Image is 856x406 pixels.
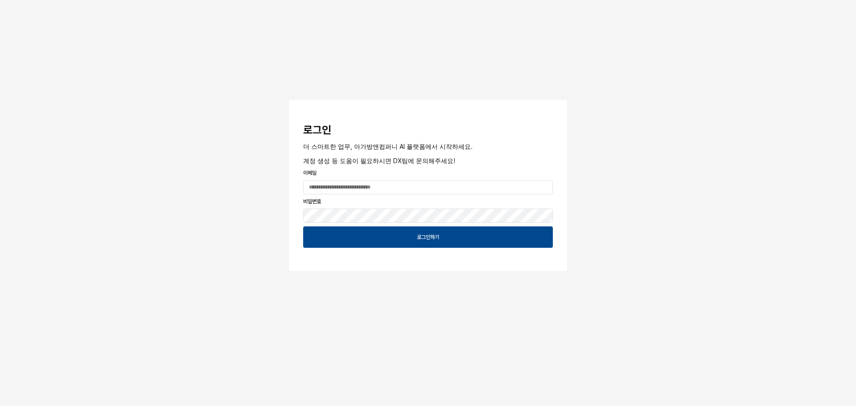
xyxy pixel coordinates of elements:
p: 로그인하기 [417,234,439,241]
p: 계정 생성 등 도움이 필요하시면 DX팀에 문의해주세요! [303,156,553,165]
p: 비밀번호 [303,197,553,205]
button: 로그인하기 [303,226,553,248]
p: 이메일 [303,169,553,177]
p: 더 스마트한 업무, 아가방앤컴퍼니 AI 플랫폼에서 시작하세요. [303,142,553,151]
h3: 로그인 [303,124,553,136]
